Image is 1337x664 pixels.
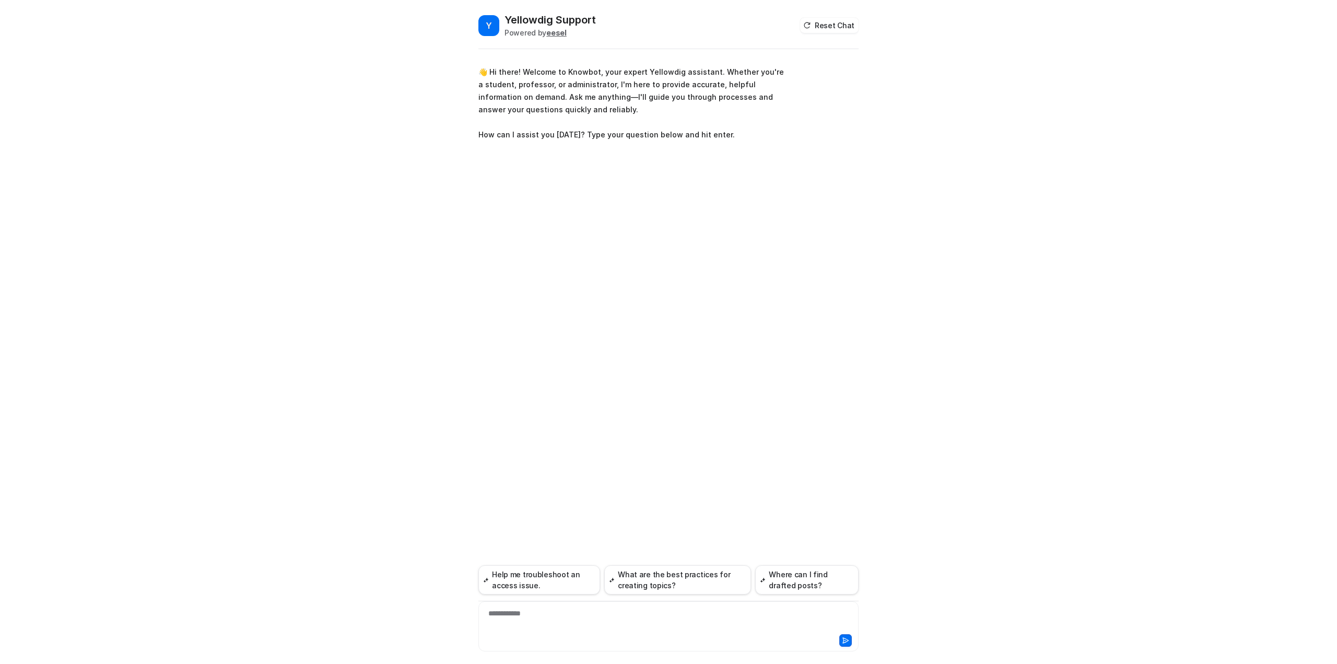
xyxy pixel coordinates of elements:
[546,28,567,37] b: eesel
[755,565,859,595] button: Where can I find drafted posts?
[505,27,596,38] div: Powered by
[478,66,784,141] p: 👋 Hi there! Welcome to Knowbot, your expert Yellowdig assistant. Whether you're a student, profes...
[604,565,751,595] button: What are the best practices for creating topics?
[478,15,499,36] span: Y
[478,565,600,595] button: Help me troubleshoot an access issue.
[800,18,859,33] button: Reset Chat
[505,13,596,27] h2: Yellowdig Support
